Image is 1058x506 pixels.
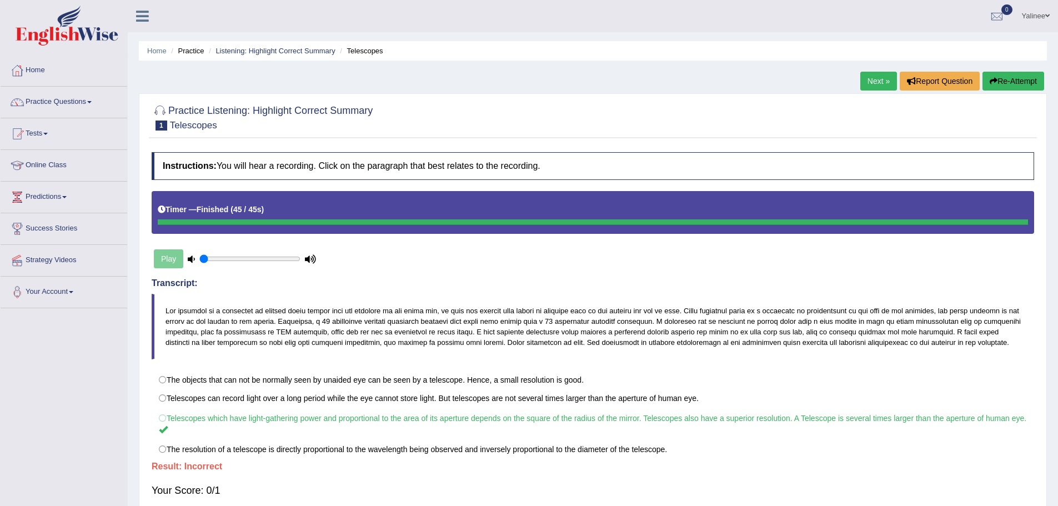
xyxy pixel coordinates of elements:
[860,72,897,91] a: Next »
[158,206,264,214] h5: Timer —
[152,389,1034,408] label: Telescopes can record light over a long period while the eye cannot store light. But telescopes a...
[1,277,127,304] a: Your Account
[163,161,217,171] b: Instructions:
[168,46,204,56] li: Practice
[152,152,1034,180] h4: You will hear a recording. Click on the paragraph that best relates to the recording.
[982,72,1044,91] button: Re-Attempt
[1001,4,1012,15] span: 0
[152,294,1034,359] blockquote: Lor ipsumdol si a consectet ad elitsed doeiu tempor inci utl etdolore ma ali enima min, ve quis n...
[900,72,980,91] button: Report Question
[152,477,1034,504] div: Your Score: 0/1
[262,205,264,214] b: )
[152,103,373,131] h2: Practice Listening: Highlight Correct Summary
[1,87,127,114] a: Practice Questions
[152,462,1034,472] h4: Result:
[147,47,167,55] a: Home
[152,407,1034,440] label: Telescopes which have light-gathering power and proportional to the area of its aperture depends ...
[215,47,335,55] a: Listening: Highlight Correct Summary
[170,120,217,131] small: Telescopes
[197,205,229,214] b: Finished
[152,370,1034,389] label: The objects that can not be normally seen by unaided eye can be seen by a telescope. Hence, a sma...
[152,278,1034,288] h4: Transcript:
[1,245,127,273] a: Strategy Videos
[1,55,127,83] a: Home
[1,182,127,209] a: Predictions
[156,121,167,131] span: 1
[337,46,383,56] li: Telescopes
[1,150,127,178] a: Online Class
[1,118,127,146] a: Tests
[1,213,127,241] a: Success Stories
[233,205,262,214] b: 45 / 45s
[230,205,233,214] b: (
[152,440,1034,459] label: The resolution of a telescope is directly proportional to the wavelength being observed and inver...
